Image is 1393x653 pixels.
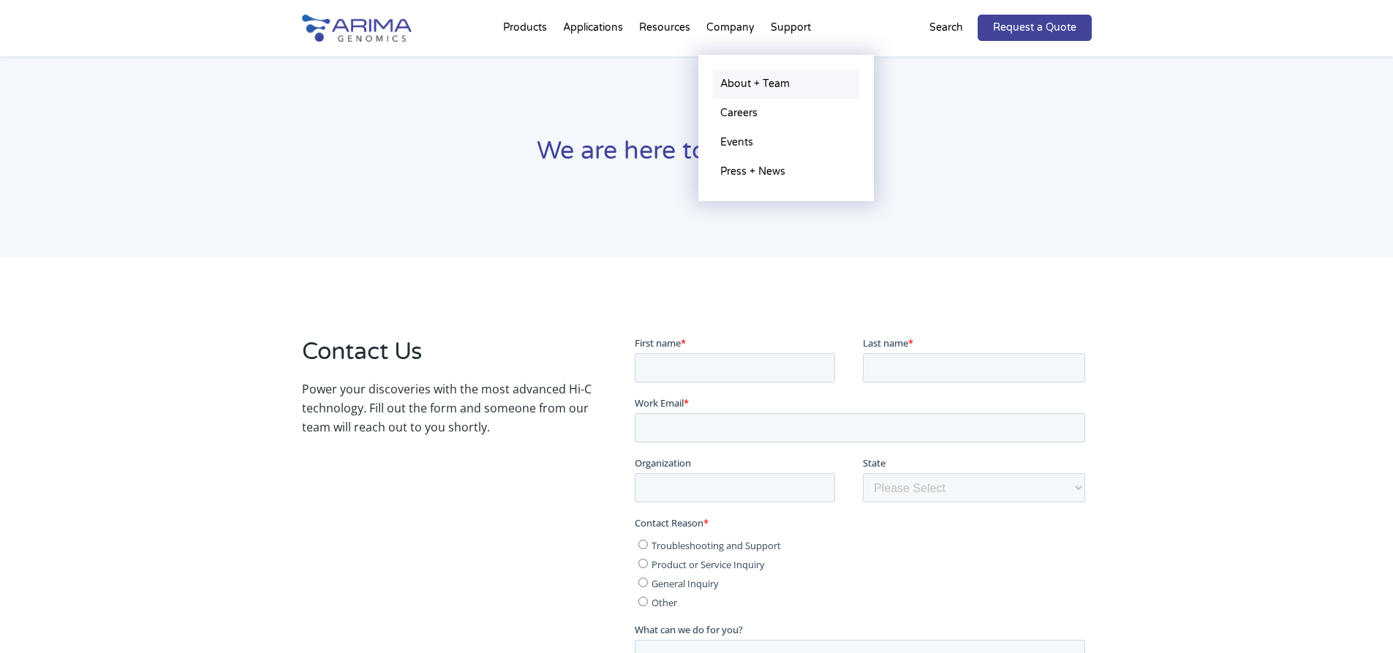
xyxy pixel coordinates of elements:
[302,135,1092,179] h1: We are here to support you
[302,380,592,437] p: Power your discoveries with the most advanced Hi-C technology. Fill out the form and someone from...
[302,336,592,380] h2: Contact Us
[978,15,1092,41] a: Request a Quote
[713,99,859,128] a: Careers
[302,15,412,42] img: Arima-Genomics-logo
[713,128,859,157] a: Events
[713,69,859,99] a: About + Team
[929,18,963,37] p: Search
[713,157,859,186] a: Press + News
